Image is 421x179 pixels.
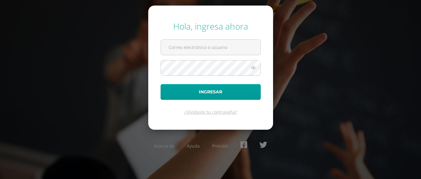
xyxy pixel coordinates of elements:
a: Presskit [212,143,228,149]
a: Acerca de [154,143,174,149]
input: Correo electrónico o usuario [161,40,260,55]
a: ¿Olvidaste tu contraseña? [184,109,237,115]
button: Ingresar [161,84,261,100]
div: Hola, ingresa ahora [161,20,261,32]
a: Ayuda [187,143,200,149]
